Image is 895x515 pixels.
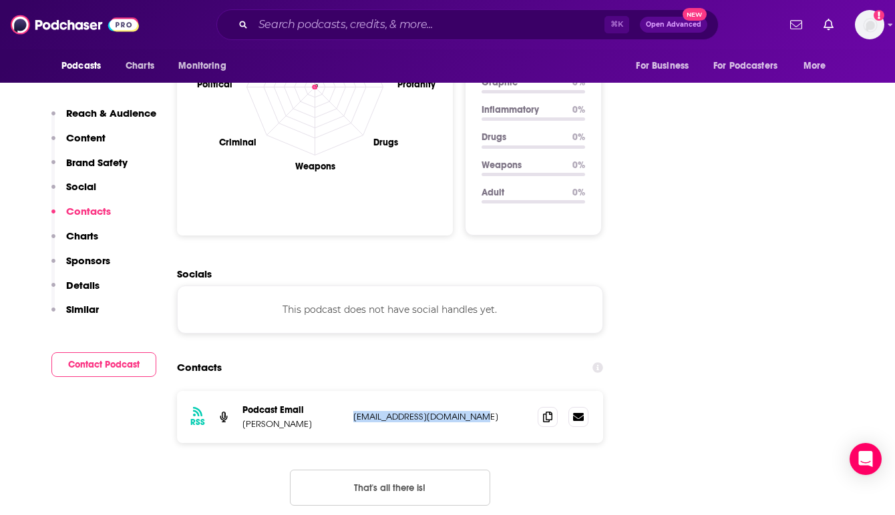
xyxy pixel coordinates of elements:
p: Drugs [482,131,562,143]
p: Inflammatory [482,104,562,115]
p: Weapons [482,159,562,171]
text: Drugs [373,137,398,148]
p: Adult [482,187,562,198]
p: Brand Safety [66,156,128,169]
p: Podcast Email [242,404,343,416]
button: Social [51,180,96,205]
text: Weapons [295,161,335,172]
span: ⌘ K [604,16,629,33]
text: Political [197,78,232,89]
button: Charts [51,229,98,254]
div: Open Intercom Messenger [850,443,882,475]
span: Monitoring [178,57,226,75]
p: [EMAIL_ADDRESS][DOMAIN_NAME] [353,411,527,422]
span: New [683,8,707,21]
p: Similar [66,303,99,316]
button: open menu [794,53,843,79]
text: Criminal [219,137,256,148]
p: 0 % [572,131,585,143]
p: Reach & Audience [66,107,156,119]
input: Search podcasts, credits, & more... [253,14,604,35]
button: open menu [52,53,118,79]
button: Contacts [51,205,111,229]
div: This podcast does not have social handles yet. [177,286,603,334]
span: Logged in as HughE [855,10,884,39]
p: Charts [66,229,98,242]
h2: Contacts [177,355,222,380]
p: Sponsors [66,254,110,267]
p: [PERSON_NAME] [242,418,343,430]
span: Podcasts [61,57,101,75]
p: Contacts [66,205,111,217]
span: Charts [126,57,154,75]
a: Show notifications dropdown [785,13,808,36]
button: Nothing here. [290,470,490,506]
button: Similar [51,303,99,328]
button: Reach & Audience [51,107,156,131]
text: Profanity [397,78,436,89]
button: Open AdvancedNew [640,17,707,33]
button: Details [51,279,100,304]
button: open menu [705,53,797,79]
span: More [803,57,826,75]
p: 0 % [572,104,585,115]
svg: Add a profile image [874,10,884,21]
p: Details [66,279,100,292]
button: Contact Podcast [51,352,156,377]
button: Brand Safety [51,156,128,181]
a: Charts [117,53,162,79]
span: For Business [636,57,689,75]
p: Social [66,180,96,193]
img: Podchaser - Follow, Share and Rate Podcasts [11,12,139,37]
span: For Podcasters [713,57,777,75]
button: open menu [169,53,243,79]
p: Content [66,131,106,144]
a: Show notifications dropdown [818,13,839,36]
button: Show profile menu [855,10,884,39]
h3: RSS [190,417,205,428]
div: Search podcasts, credits, & more... [216,9,719,40]
h2: Socials [177,268,603,280]
button: Sponsors [51,254,110,279]
p: 0 % [572,159,585,171]
button: Content [51,131,106,156]
button: open menu [626,53,705,79]
span: Open Advanced [646,21,701,28]
p: 0 % [572,187,585,198]
img: User Profile [855,10,884,39]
